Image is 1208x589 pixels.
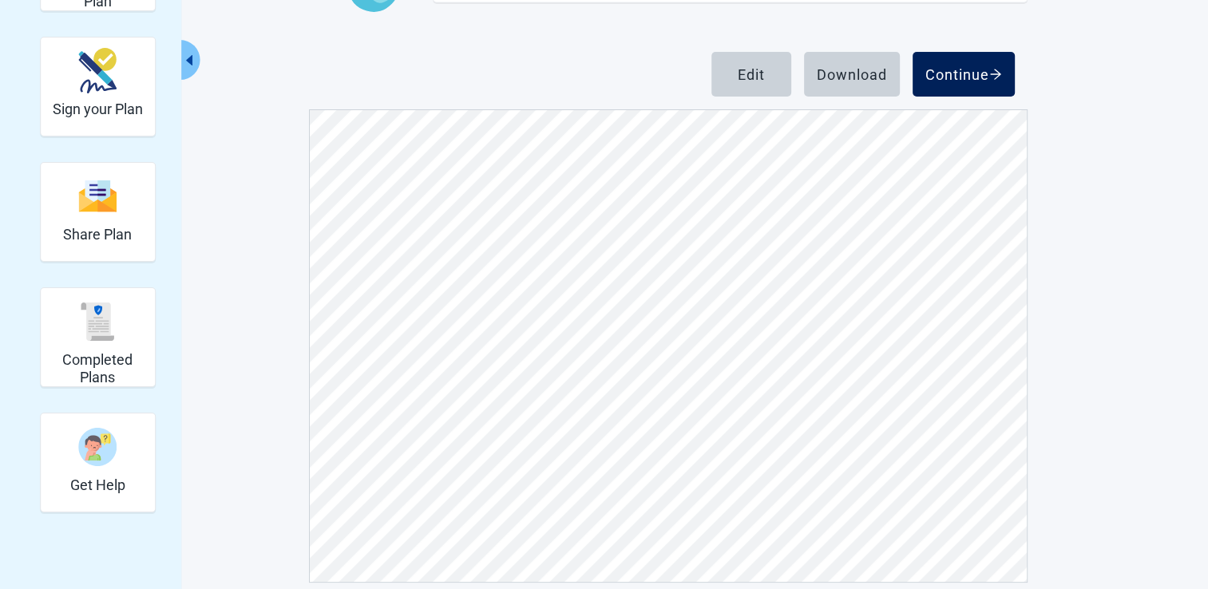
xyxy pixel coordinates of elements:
div: Download [817,66,887,82]
div: Share Plan [40,162,156,262]
button: Continue arrow-right [913,52,1015,97]
div: Get Help [40,413,156,512]
button: Download [804,52,900,97]
h2: Completed Plans [47,351,149,385]
img: svg%3e [78,302,117,341]
img: person-question-x68TBcxA.svg [78,428,117,466]
span: arrow-right [989,68,1002,81]
div: Sign your Plan [40,37,156,136]
button: Collapse menu [180,40,200,80]
div: Continue [925,66,1002,82]
button: Edit [711,52,791,97]
div: Edit [738,66,765,82]
img: svg%3e [78,179,117,213]
h2: Sign your Plan [53,101,143,118]
span: caret-left [182,53,197,68]
div: Completed Plans [40,287,156,387]
h2: Get Help [70,476,125,494]
h2: Share Plan [63,226,132,243]
img: make_plan_official-CpYJDfBD.svg [78,48,117,93]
